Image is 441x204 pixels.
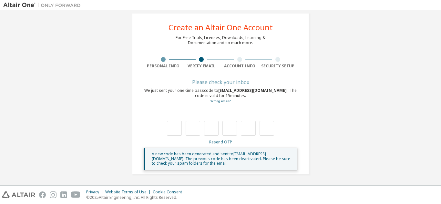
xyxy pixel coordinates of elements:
div: Verify Email [182,63,221,69]
div: Personal Info [144,63,182,69]
div: Account Info [221,63,259,69]
img: facebook.svg [39,191,46,198]
a: Resend OTP [209,139,232,145]
p: © 2025 Altair Engineering, Inc. All Rights Reserved. [86,195,186,200]
div: Cookie Consent [153,189,186,195]
div: We just sent your one-time passcode to . The code is valid for 15 minutes. [144,88,297,104]
div: Create an Altair One Account [169,24,273,31]
span: A new code has been generated and sent to [EMAIL_ADDRESS][DOMAIN_NAME] . The previous code has be... [152,151,290,166]
div: Privacy [86,189,105,195]
img: youtube.svg [71,191,80,198]
div: Please check your inbox [144,80,297,84]
img: linkedin.svg [60,191,67,198]
img: instagram.svg [50,191,56,198]
img: altair_logo.svg [2,191,35,198]
div: Website Terms of Use [105,189,153,195]
div: Security Setup [259,63,297,69]
img: Altair One [3,2,84,8]
span: [EMAIL_ADDRESS][DOMAIN_NAME] [218,88,288,93]
a: Go back to the registration form [210,99,231,103]
div: For Free Trials, Licenses, Downloads, Learning & Documentation and so much more. [176,35,265,45]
